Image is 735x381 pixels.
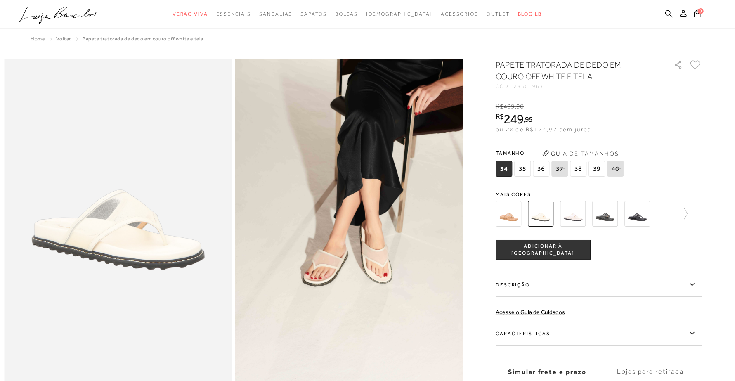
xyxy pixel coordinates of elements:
[523,116,533,123] i: ,
[487,7,510,22] a: categoryNavScreenReaderText
[83,36,203,42] span: PAPETE TRATORADA DE DEDO EM COURO OFF WHITE E TELA
[335,11,358,17] span: Bolsas
[496,147,626,159] span: Tamanho
[335,7,358,22] a: categoryNavScreenReaderText
[525,115,533,123] span: 95
[514,161,531,177] span: 35
[496,273,702,297] label: Descrição
[496,103,503,110] i: R$
[624,201,650,227] img: PAPETE TRATORADA DE DEDO EM COURO PRETO E TELA MESH
[551,161,568,177] span: 37
[518,11,542,17] span: BLOG LB
[56,36,71,42] a: Voltar
[300,7,326,22] a: categoryNavScreenReaderText
[31,36,45,42] a: Home
[560,201,586,227] img: PAPETE TRATORADA DE DEDO EM COURO OFF WHITE E TELA MESH
[496,84,661,89] div: CÓD:
[496,113,504,120] i: R$
[496,59,650,82] h1: PAPETE TRATORADA DE DEDO EM COURO OFF WHITE E TELA
[588,161,605,177] span: 39
[698,8,704,14] span: 0
[496,201,521,227] img: PAPETE TRATORADA DE DEDO EM COURO BEGE E TELA
[496,240,591,260] button: ADICIONAR À [GEOGRAPHIC_DATA]
[570,161,586,177] span: 38
[510,83,544,89] span: 123501963
[516,103,524,110] span: 90
[216,7,251,22] a: categoryNavScreenReaderText
[496,161,512,177] span: 34
[300,11,326,17] span: Sapatos
[441,7,478,22] a: categoryNavScreenReaderText
[692,9,703,20] button: 0
[487,11,510,17] span: Outlet
[496,192,702,197] span: Mais cores
[173,7,208,22] a: categoryNavScreenReaderText
[496,322,702,346] label: Características
[607,161,624,177] span: 40
[515,103,524,110] i: ,
[504,111,523,126] span: 249
[259,7,292,22] a: categoryNavScreenReaderText
[496,309,565,315] a: Acesse o Guia de Cuidados
[496,126,591,133] span: ou 2x de R$124,97 sem juros
[366,11,432,17] span: [DEMOGRAPHIC_DATA]
[173,11,208,17] span: Verão Viva
[441,11,478,17] span: Acessórios
[539,147,622,160] button: Guia de Tamanhos
[216,11,251,17] span: Essenciais
[503,103,515,110] span: 499
[528,201,553,227] img: PAPETE TRATORADA DE DEDO EM COURO OFF WHITE E TELA
[533,161,549,177] span: 36
[366,7,432,22] a: noSubCategoriesText
[518,7,542,22] a: BLOG LB
[496,243,590,257] span: ADICIONAR À [GEOGRAPHIC_DATA]
[592,201,618,227] img: PAPETE TRATORADA DE DEDO EM COURO PRETO E TELA
[259,11,292,17] span: Sandálias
